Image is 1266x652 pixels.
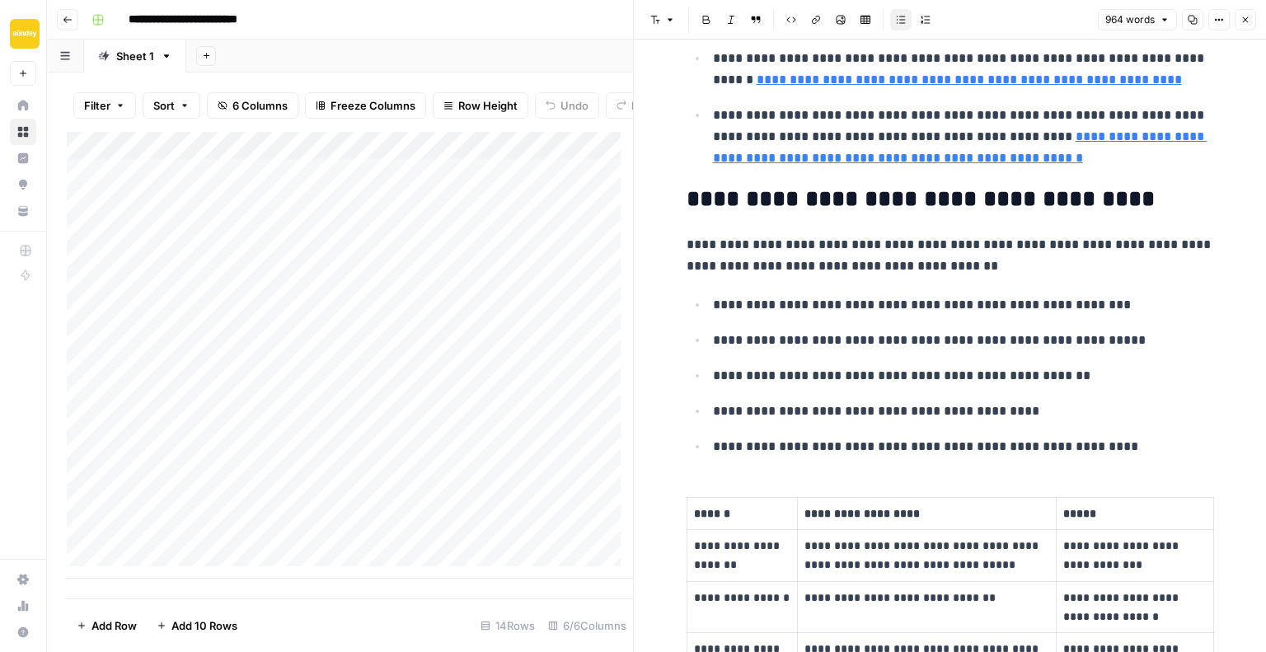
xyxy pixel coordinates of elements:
span: Undo [560,97,588,114]
span: Freeze Columns [331,97,415,114]
button: 6 Columns [207,92,298,119]
span: Add 10 Rows [171,617,237,634]
button: Add Row [67,612,147,639]
a: Your Data [10,198,36,224]
a: Insights [10,145,36,171]
div: 14 Rows [474,612,542,639]
a: Home [10,92,36,119]
span: Row Height [458,97,518,114]
span: 964 words [1105,12,1155,27]
img: Sunday Lawn Care Logo [10,19,40,49]
button: Workspace: Sunday Lawn Care [10,13,36,54]
div: Sheet 1 [116,48,154,64]
span: 6 Columns [232,97,288,114]
button: Sort [143,92,200,119]
button: Filter [73,92,136,119]
button: Help + Support [10,619,36,645]
a: Sheet 1 [84,40,186,73]
button: Add 10 Rows [147,612,247,639]
button: 964 words [1098,9,1177,30]
span: Sort [153,97,175,114]
a: Settings [10,566,36,593]
span: Filter [84,97,110,114]
span: Add Row [91,617,137,634]
button: Row Height [433,92,528,119]
div: 6/6 Columns [542,612,633,639]
button: Redo [606,92,668,119]
a: Browse [10,119,36,145]
a: Opportunities [10,171,36,198]
button: Undo [535,92,599,119]
button: Freeze Columns [305,92,426,119]
a: Usage [10,593,36,619]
